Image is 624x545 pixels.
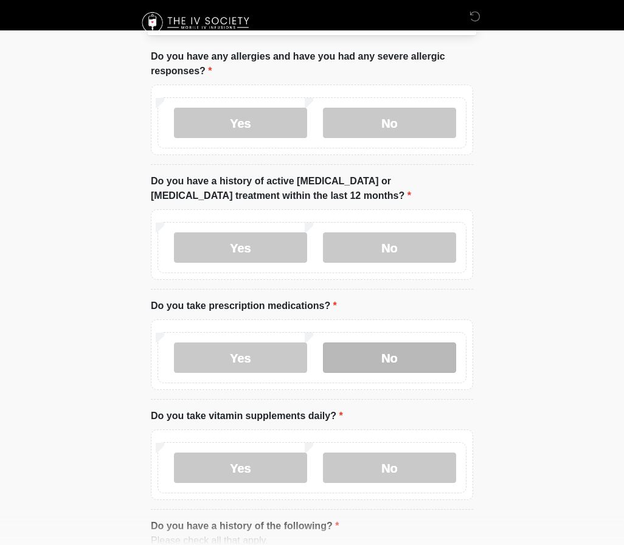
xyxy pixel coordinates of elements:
[151,49,473,78] label: Do you have any allergies and have you had any severe allergic responses?
[323,453,456,483] label: No
[151,174,473,203] label: Do you have a history of active [MEDICAL_DATA] or [MEDICAL_DATA] treatment within the last 12 mon...
[151,519,339,533] label: Do you have a history of the following?
[174,232,307,263] label: Yes
[174,108,307,138] label: Yes
[151,299,337,313] label: Do you take prescription medications?
[323,342,456,373] label: No
[174,342,307,373] label: Yes
[323,108,456,138] label: No
[139,9,255,36] img: The IV Society Logo
[174,453,307,483] label: Yes
[323,232,456,263] label: No
[151,409,343,423] label: Do you take vitamin supplements daily?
